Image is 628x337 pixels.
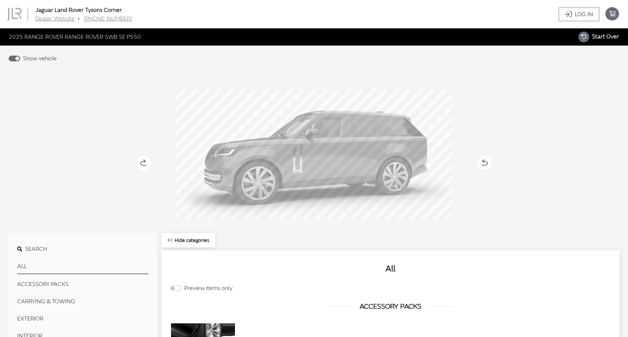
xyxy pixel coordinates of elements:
a: Jaguar Land Rover Tysons Corner logo [7,8,34,21]
span: Click to hide category section. [175,237,209,243]
label: Show vehicle [23,54,57,63]
span: 2025 RANGE ROVER RANGE ROVER SWB SE P550 [9,33,141,41]
a: Dealer Website [35,15,75,22]
img: Dashboard [7,8,22,21]
span: Search [25,245,47,253]
span: Log In [575,10,593,19]
h2: All [170,262,611,275]
h3: ACCESSORY PACKS [170,301,611,312]
button: ACCESSORY PACKS [17,277,148,291]
button: your cart [605,1,628,27]
span: Start Over [592,33,619,40]
a: Log In [559,8,599,21]
button: EXTERIOR [17,312,148,326]
button: Hide categories [161,233,215,247]
button: Start Over [578,31,619,43]
a: [PHONE_NUMBER] [84,15,132,22]
button: All [17,259,148,274]
button: CARRYING & TOWING [17,294,148,309]
label: Preview items only [184,284,232,292]
span: • [78,15,79,22]
a: Jaguar Land Rover Tysons Corner [35,6,122,14]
